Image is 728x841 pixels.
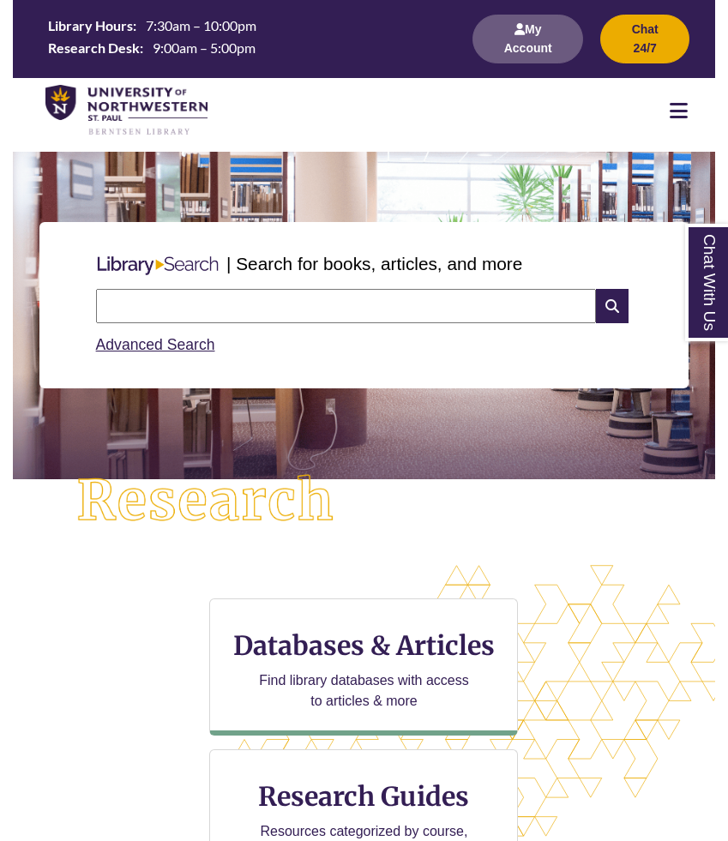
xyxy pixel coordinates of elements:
[41,38,146,57] th: Research Desk:
[224,629,503,662] h3: Databases & Articles
[96,336,215,353] a: Advanced Search
[146,17,256,33] span: 7:30am – 10:00pm
[45,85,208,136] img: UNWSP Library Logo
[472,40,583,55] a: My Account
[153,39,256,56] span: 9:00am – 5:00pm
[596,289,629,323] i: Search
[41,16,453,60] table: Hours Today
[226,250,522,277] p: | Search for books, articles, and more
[41,16,453,62] a: Hours Today
[224,780,503,813] h3: Research Guides
[48,446,364,556] img: Research
[209,598,518,736] a: Databases & Articles Find library databases with access to articles & more
[41,16,139,35] th: Library Hours:
[89,249,226,281] img: Libary Search
[600,15,689,63] button: Chat 24/7
[472,15,583,63] button: My Account
[252,670,476,712] p: Find library databases with access to articles & more
[600,40,689,55] a: Chat 24/7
